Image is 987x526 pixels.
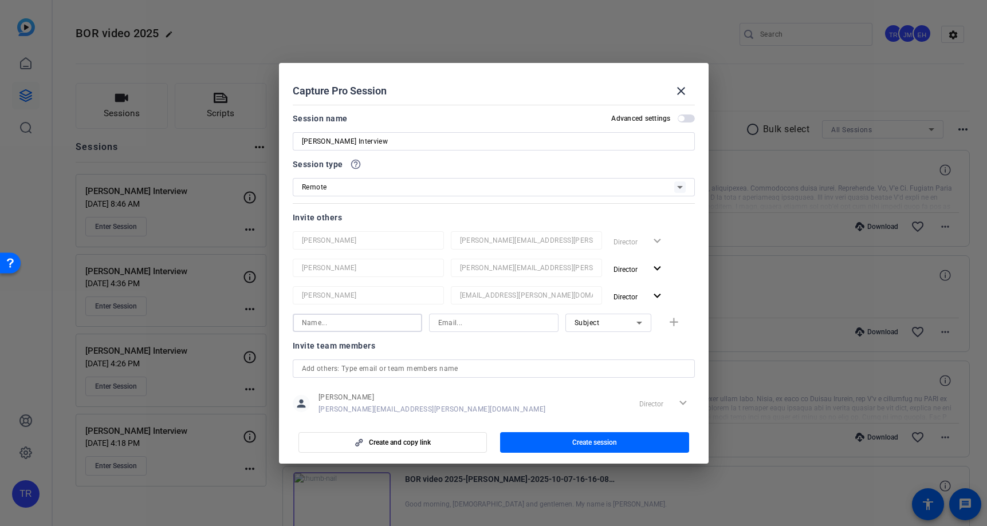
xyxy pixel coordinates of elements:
[350,159,361,170] mat-icon: help_outline
[614,293,638,301] span: Director
[650,289,664,303] mat-icon: expand_more
[460,288,593,302] input: Email...
[293,112,348,125] div: Session name
[369,438,431,447] span: Create and copy link
[650,262,664,276] mat-icon: expand_more
[293,339,695,353] div: Invite team members
[293,77,695,105] div: Capture Pro Session
[298,432,487,453] button: Create and copy link
[611,114,670,123] h2: Advanced settings
[609,286,669,307] button: Director
[674,84,688,98] mat-icon: close
[302,288,435,302] input: Name...
[302,183,327,191] span: Remote
[609,259,669,279] button: Director
[614,266,638,274] span: Director
[293,157,343,171] span: Session type
[302,261,435,275] input: Name...
[293,395,310,412] mat-icon: person
[293,211,695,224] div: Invite others
[500,432,689,453] button: Create session
[302,316,413,330] input: Name...
[572,438,617,447] span: Create session
[460,261,593,275] input: Email...
[460,234,593,247] input: Email...
[302,234,435,247] input: Name...
[302,135,686,148] input: Enter Session Name
[438,316,549,330] input: Email...
[318,393,546,402] span: [PERSON_NAME]
[575,319,600,327] span: Subject
[318,405,546,414] span: [PERSON_NAME][EMAIL_ADDRESS][PERSON_NAME][DOMAIN_NAME]
[302,362,686,375] input: Add others: Type email or team members name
